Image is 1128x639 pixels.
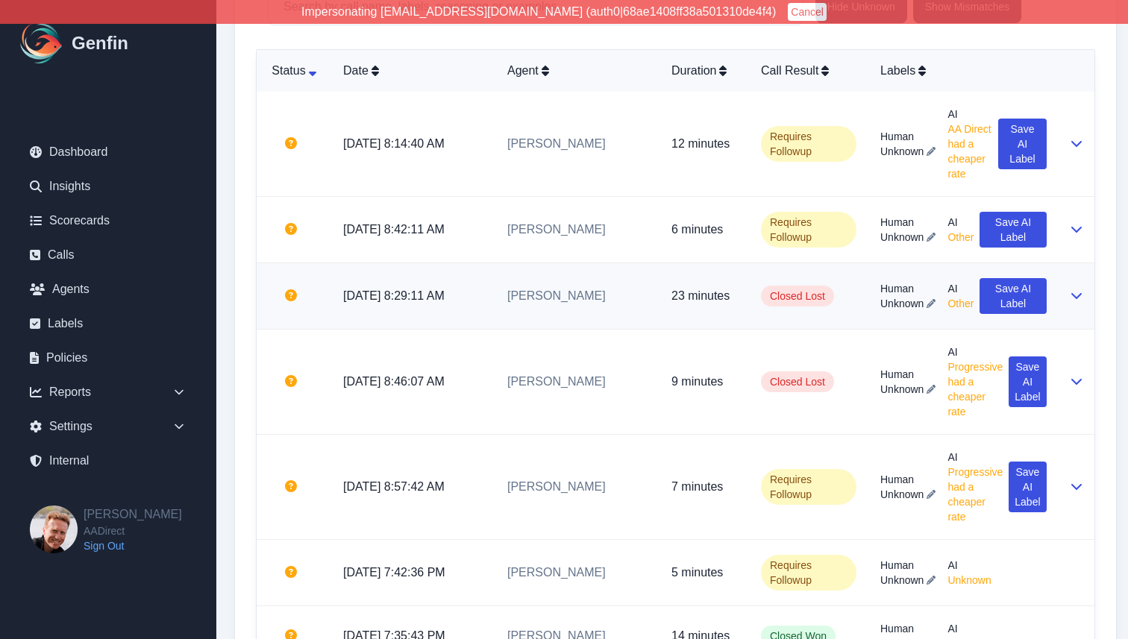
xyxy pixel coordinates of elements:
[671,373,737,391] p: 9 minutes
[343,480,445,493] a: [DATE] 8:57:42 AM
[671,287,737,305] p: 23 minutes
[880,129,936,144] span: Human
[761,126,856,162] span: Requires Followup
[507,62,648,80] div: Agent
[788,3,827,21] button: Cancel
[880,144,924,159] span: Unknown
[947,359,1003,419] span: Progressive had a cheaper rate
[72,31,128,55] h1: Genfin
[947,558,991,573] span: AI
[761,555,856,591] span: Requires Followup
[18,412,198,441] div: Settings
[986,281,1040,311] span: Save AI Label
[343,137,445,150] a: [DATE] 8:14:40 AM
[880,215,936,230] span: Human
[880,382,924,397] span: Unknown
[880,281,936,296] span: Human
[269,62,319,80] div: Status
[1009,462,1046,512] button: Save AI Label
[18,274,198,304] a: Agents
[1009,356,1046,407] button: Save AI Label
[18,171,198,201] a: Insights
[880,573,924,588] span: Unknown
[761,62,856,80] div: Call Result
[343,566,445,579] a: [DATE] 7:42:36 PM
[343,223,445,236] a: [DATE] 8:42:11 AM
[18,206,198,236] a: Scorecards
[980,278,1046,314] button: Save AI Label
[880,367,936,382] span: Human
[507,223,606,236] a: [PERSON_NAME]
[761,286,834,306] span: Closed Lost
[18,19,66,67] img: Logo
[84,506,182,523] h2: [PERSON_NAME]
[343,289,445,302] a: [DATE] 8:29:11 AM
[18,377,198,407] div: Reports
[947,465,1003,524] span: Progressive had a cheaper rate
[761,212,856,248] span: Requires Followup
[18,343,198,373] a: Policies
[986,215,1040,245] span: Save AI Label
[671,478,737,496] p: 7 minutes
[30,506,78,553] img: Brian Dunagan
[998,119,1046,169] button: Save AI Label
[507,289,606,302] a: [PERSON_NAME]
[1015,465,1040,509] span: Save AI Label
[18,309,198,339] a: Labels
[671,564,737,582] p: 5 minutes
[947,450,1003,465] span: AI
[343,62,483,80] div: Date
[507,480,606,493] a: [PERSON_NAME]
[84,523,182,538] span: AADirect
[947,296,974,311] span: Other
[880,621,936,636] span: Human
[880,487,924,502] span: Unknown
[507,375,606,388] a: [PERSON_NAME]
[947,215,974,230] span: AI
[880,62,1047,80] div: Labels
[507,566,606,579] a: [PERSON_NAME]
[880,472,936,487] span: Human
[1004,122,1040,166] span: Save AI Label
[947,621,991,636] span: AI
[671,62,737,80] div: Duration
[18,240,198,270] a: Calls
[880,296,924,311] span: Unknown
[671,135,737,153] p: 12 minutes
[947,344,1003,359] span: AI
[18,137,198,167] a: Dashboard
[761,371,834,392] span: Closed Lost
[947,573,991,588] span: Unknown
[947,107,992,122] span: AI
[84,538,182,553] a: Sign Out
[671,221,737,239] p: 6 minutes
[1015,359,1040,404] span: Save AI Label
[343,375,445,388] a: [DATE] 8:46:07 AM
[980,212,1046,248] button: Save AI Label
[880,558,936,573] span: Human
[947,230,974,245] span: Other
[507,137,606,150] a: [PERSON_NAME]
[880,230,924,245] span: Unknown
[761,469,856,505] span: Requires Followup
[947,281,974,296] span: AI
[947,122,992,181] span: AA Direct had a cheaper rate
[18,446,198,476] a: Internal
